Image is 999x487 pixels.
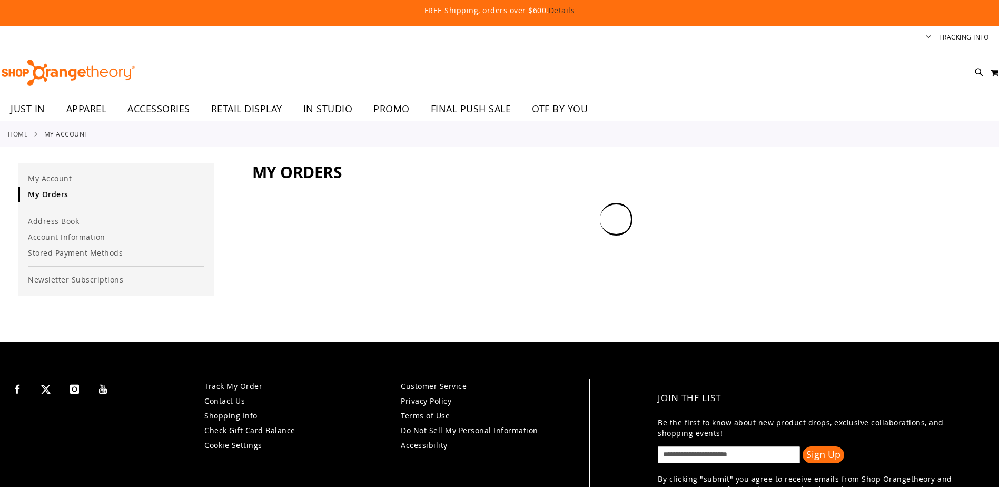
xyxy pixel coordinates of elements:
[373,97,410,121] span: PROMO
[204,440,262,450] a: Cookie Settings
[37,379,55,397] a: Visit our X page
[658,446,800,463] input: enter email
[204,396,245,406] a: Contact Us
[18,213,214,229] a: Address Book
[658,417,975,439] p: Be the first to know about new product drops, exclusive collaborations, and shopping events!
[65,379,84,397] a: Visit our Instagram page
[521,97,598,121] a: OTF BY YOU
[303,97,353,121] span: IN STUDIO
[658,384,975,412] h4: Join the List
[18,272,214,288] a: Newsletter Subscriptions
[401,425,538,435] a: Do Not Sell My Personal Information
[806,448,840,461] span: Sign Up
[211,97,282,121] span: RETAIL DISPLAY
[127,97,190,121] span: ACCESSORIES
[44,129,88,139] strong: My Account
[401,440,448,450] a: Accessibility
[363,97,420,121] a: PROMO
[204,411,258,421] a: Shopping Info
[549,5,575,15] a: Details
[41,385,51,394] img: Twitter
[66,97,107,121] span: APPAREL
[18,171,214,187] a: My Account
[420,97,522,121] a: FINAL PUSH SALE
[8,379,26,397] a: Visit our Facebook page
[401,381,467,391] a: Customer Service
[293,97,363,121] a: IN STUDIO
[252,161,342,183] span: My Orders
[204,425,295,435] a: Check Gift Card Balance
[18,245,214,261] a: Stored Payment Methods
[204,381,262,391] a: Track My Order
[939,33,989,42] a: Tracking Info
[18,187,214,202] a: My Orders
[183,5,815,16] p: FREE Shipping, orders over $600.
[201,97,293,121] a: RETAIL DISPLAY
[401,411,450,421] a: Terms of Use
[18,229,214,245] a: Account Information
[431,97,511,121] span: FINAL PUSH SALE
[532,97,588,121] span: OTF BY YOU
[56,97,117,121] a: APPAREL
[926,33,931,43] button: Account menu
[117,97,201,121] a: ACCESSORIES
[803,446,844,463] button: Sign Up
[11,97,45,121] span: JUST IN
[401,396,451,406] a: Privacy Policy
[8,129,28,139] a: Home
[94,379,113,397] a: Visit our Youtube page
